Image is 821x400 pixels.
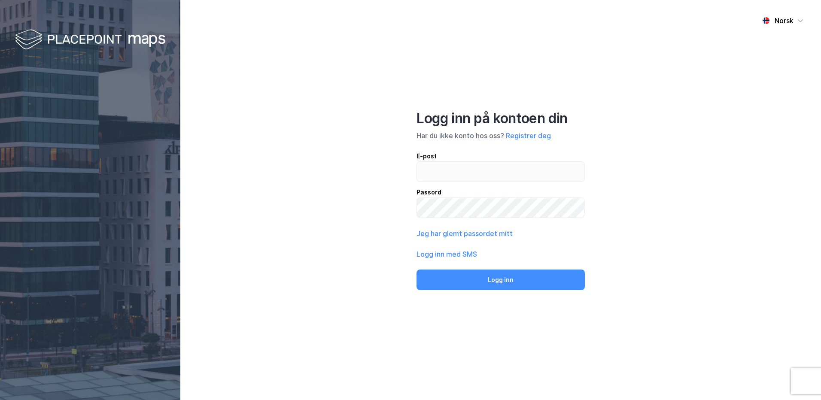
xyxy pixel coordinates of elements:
[417,228,513,239] button: Jeg har glemt passordet mitt
[778,359,821,400] div: Kontrollprogram for chat
[417,187,585,197] div: Passord
[775,15,794,26] div: Norsk
[417,249,477,259] button: Logg inn med SMS
[506,130,551,141] button: Registrer deg
[417,110,585,127] div: Logg inn på kontoen din
[778,359,821,400] iframe: Chat Widget
[417,151,585,161] div: E-post
[417,270,585,290] button: Logg inn
[15,27,165,53] img: logo-white.f07954bde2210d2a523dddb988cd2aa7.svg
[417,130,585,141] div: Har du ikke konto hos oss?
